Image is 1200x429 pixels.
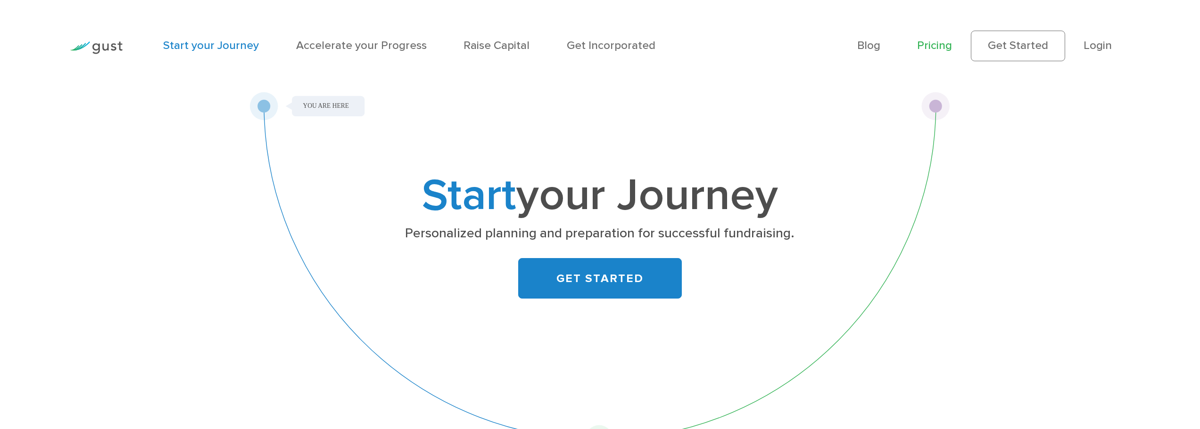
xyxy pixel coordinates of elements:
[518,258,682,299] a: GET STARTED
[1084,39,1112,52] a: Login
[163,39,259,52] a: Start your Journey
[971,31,1065,61] a: Get Started
[463,39,530,52] a: Raise Capital
[296,39,427,52] a: Accelerate your Progress
[348,175,852,216] h1: your Journey
[567,39,655,52] a: Get Incorporated
[353,225,847,243] p: Personalized planning and preparation for successful fundraising.
[917,39,952,52] a: Pricing
[422,169,516,222] span: Start
[857,39,880,52] a: Blog
[70,41,123,54] img: Gust Logo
